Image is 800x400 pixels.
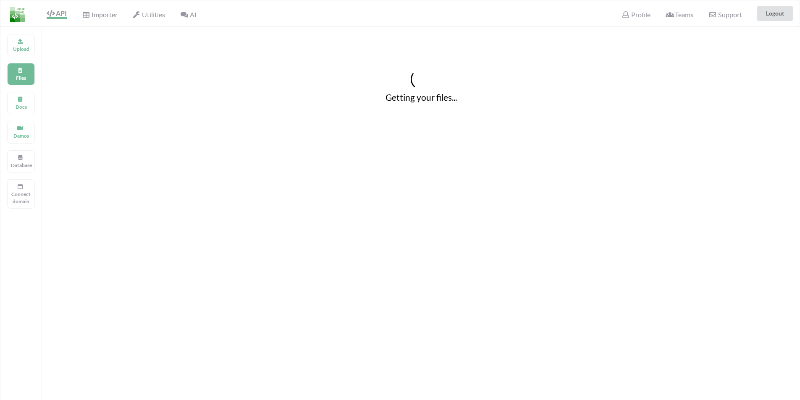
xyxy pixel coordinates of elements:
span: Importer [82,10,117,18]
span: Utilities [133,10,165,18]
span: API [47,9,67,17]
span: Teams [666,10,693,18]
p: Database [11,162,31,169]
button: Logout [757,6,793,21]
img: LogoIcon.png [10,7,25,22]
span: AI [180,10,196,18]
p: Demos [11,132,31,139]
p: Docs [11,103,31,110]
span: Support [708,11,742,18]
span: Profile [622,10,650,18]
p: Upload [11,45,31,52]
p: Files [11,74,31,81]
p: Connect domain [11,191,31,205]
h4: Getting your files... [42,92,800,102]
